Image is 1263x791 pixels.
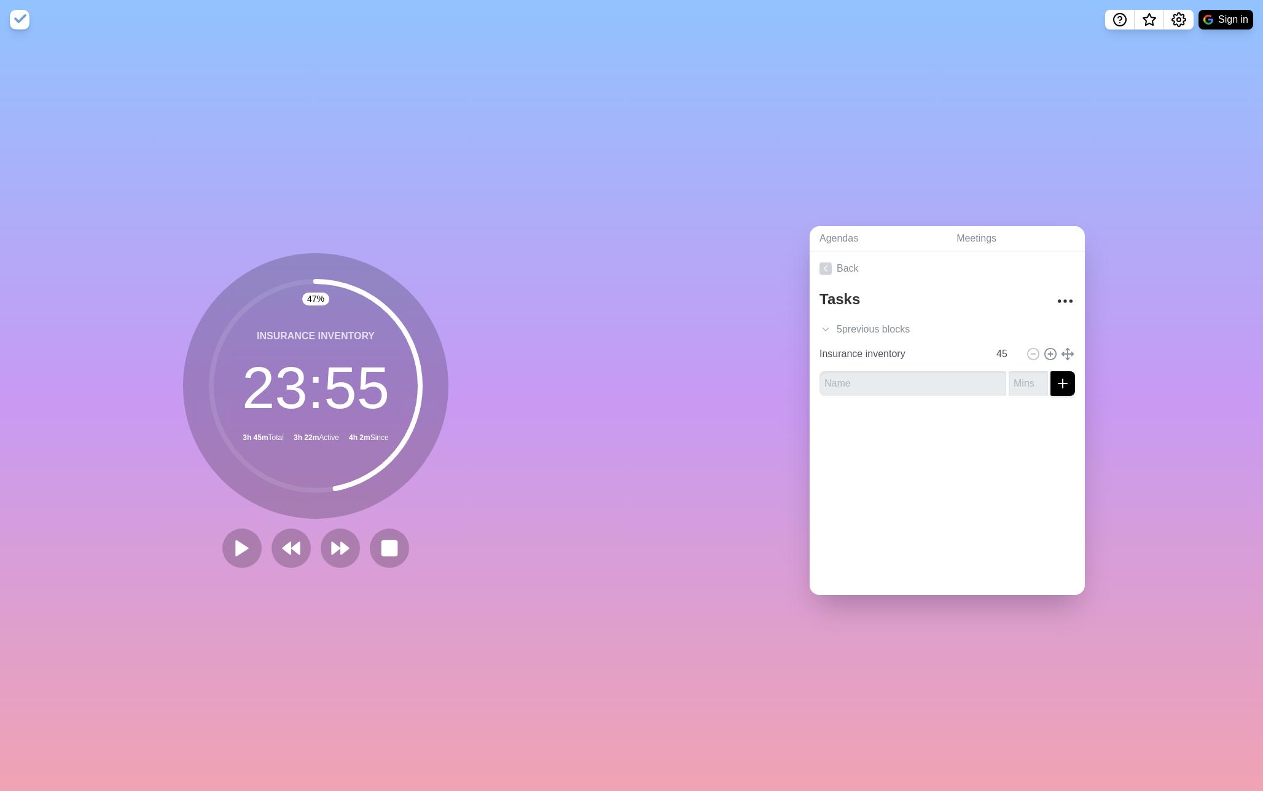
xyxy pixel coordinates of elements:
[905,322,910,337] span: s
[10,10,29,30] img: timeblocks logo
[1009,371,1048,396] input: Mins
[810,317,1085,342] div: 5 previous block
[1164,10,1194,30] button: Settings
[1135,10,1164,30] button: What’s new
[1053,289,1077,313] button: More
[947,226,1085,251] a: Meetings
[1198,10,1253,30] button: Sign in
[1203,15,1213,25] img: google logo
[815,342,989,366] input: Name
[810,251,1085,286] a: Back
[991,342,1021,366] input: Mins
[819,371,1006,396] input: Name
[810,226,947,251] a: Agendas
[1105,10,1135,30] button: Help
